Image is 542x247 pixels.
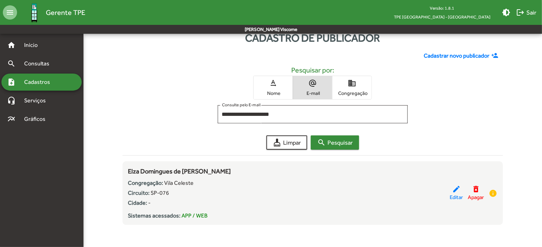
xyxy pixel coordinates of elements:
[128,199,147,206] strong: Cidade:
[269,79,277,87] mat-icon: text_rotation_none
[388,4,496,12] div: Versão: 1.8.1
[3,5,17,20] mat-icon: menu
[273,138,281,147] mat-icon: cleaning_services
[7,96,16,105] mat-icon: headset_mic
[332,76,372,99] button: Congregação
[128,66,498,74] h5: Pesquisar por:
[128,189,150,196] strong: Circuito:
[7,59,16,68] mat-icon: search
[7,115,16,123] mat-icon: multiline_chart
[128,179,163,186] strong: Congregação:
[295,90,330,96] span: E-mail
[348,79,356,87] mat-icon: domain
[491,52,500,60] mat-icon: person_add
[128,212,181,219] strong: Sistemas acessados:
[151,189,169,196] span: SP-076
[46,7,85,18] span: Gerente TPE
[513,6,539,19] button: Sair
[516,8,525,17] mat-icon: logout
[273,136,301,149] span: Limpar
[7,41,16,49] mat-icon: home
[308,79,317,87] mat-icon: alternate_email
[311,135,359,150] button: Pesquisar
[317,138,326,147] mat-icon: search
[20,41,48,49] span: Início
[7,78,16,86] mat-icon: note_add
[20,96,55,105] span: Serviços
[148,199,151,206] span: -
[20,115,55,123] span: Gráficos
[450,193,463,202] span: Editar
[502,8,510,17] mat-icon: brightness_medium
[516,6,536,19] span: Sair
[255,90,291,96] span: Nome
[468,193,484,202] span: Apagar
[452,185,461,193] mat-icon: edit
[83,30,542,46] div: Cadastro de publicador
[164,179,194,186] span: Vila Celeste
[20,59,59,68] span: Consultas
[472,185,480,193] mat-icon: delete_forever
[182,212,208,219] span: APP / WEB
[17,1,85,24] a: Gerente TPE
[23,1,46,24] img: Logo
[293,76,332,99] button: E-mail
[20,78,59,86] span: Cadastros
[334,90,370,96] span: Congregação
[266,135,307,150] button: Limpar
[489,189,497,198] mat-icon: info
[254,76,293,99] button: Nome
[128,167,231,175] span: Elza Domingues de [PERSON_NAME]
[317,136,353,149] span: Pesquisar
[424,52,489,60] span: Cadastrar novo publicador
[388,12,496,21] span: TPE [GEOGRAPHIC_DATA] - [GEOGRAPHIC_DATA]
